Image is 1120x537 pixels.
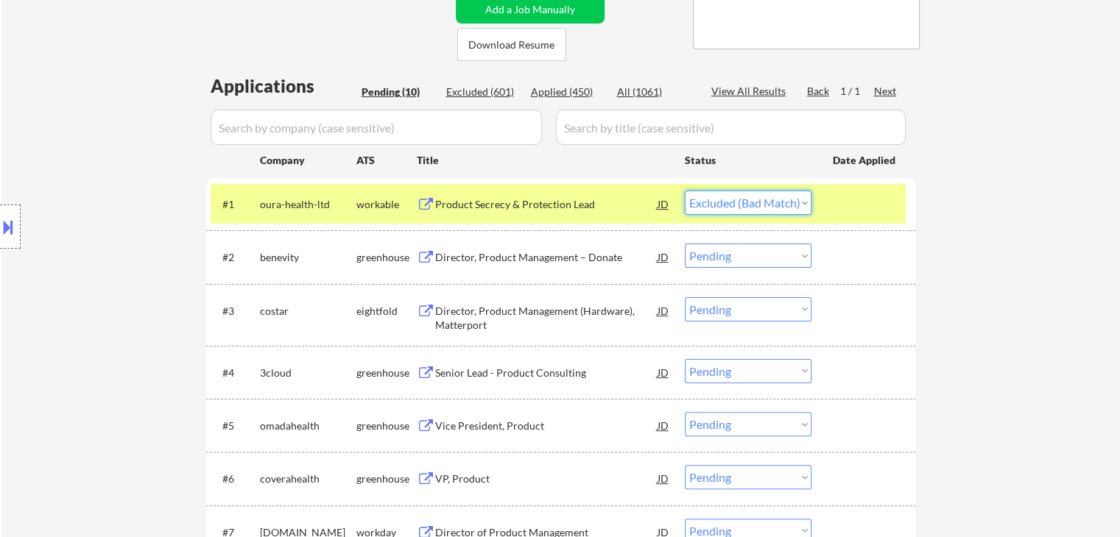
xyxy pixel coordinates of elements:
[457,28,566,61] button: Download Resume
[435,472,658,486] div: VP, Product
[656,412,671,438] div: JD
[435,304,658,332] div: Director, Product Management (Hardware), Matterport
[446,85,520,99] div: Excluded (601)
[222,419,248,433] div: #5
[874,84,898,99] div: Next
[617,85,691,99] div: All (1061)
[656,243,671,270] div: JD
[222,366,248,380] div: #4
[531,85,605,99] div: Applied (450)
[435,366,658,380] div: Senior Lead - Product Consulting
[656,359,671,385] div: JD
[260,304,356,319] div: costar
[685,146,811,173] div: Status
[356,153,417,168] div: ATS
[260,197,356,212] div: oura-health-ltd
[260,366,356,380] div: 3cloud
[260,153,356,168] div: Company
[356,304,417,319] div: eightfold
[711,84,790,99] div: View All Results
[435,250,658,265] div: Director, Product Management – Donate
[211,77,356,95] div: Applications
[260,472,356,486] div: coverahealth
[656,297,671,324] div: JD
[556,110,906,145] input: Search by title (case sensitive)
[435,197,658,212] div: Product Secrecy & Protection Lead
[356,366,417,380] div: greenhouse
[833,153,898,168] div: Date Applied
[807,84,831,99] div: Back
[656,465,671,491] div: JD
[356,197,417,212] div: workable
[656,191,671,217] div: JD
[211,110,542,145] input: Search by company (case sensitive)
[222,472,248,486] div: #6
[260,250,356,265] div: benevity
[435,419,658,433] div: Vice President, Product
[260,419,356,433] div: omadahealth
[840,84,874,99] div: 1 / 1
[356,250,417,265] div: greenhouse
[356,419,417,433] div: greenhouse
[356,472,417,486] div: greenhouse
[362,85,435,99] div: Pending (10)
[417,153,671,168] div: Title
